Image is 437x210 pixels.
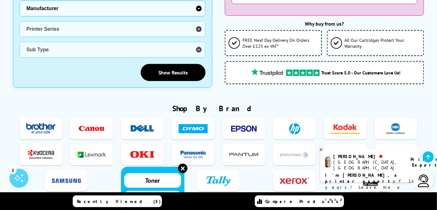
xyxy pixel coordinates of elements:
[77,199,161,204] span: Recently Viewed (5)
[128,123,157,135] img: Dell
[280,175,309,187] img: Xerox
[9,167,16,174] div: 2
[325,157,331,168] img: ashley-livechat.png
[331,123,360,135] img: Kodak
[286,70,320,76] img: trustpilot rating
[13,104,424,113] h2: Shop By Brand
[225,21,424,27] div: Why buy from us?
[248,68,286,76] img: trustpilot rating
[255,195,344,207] a: Compare Products
[141,64,206,81] a: Show Results
[229,149,258,161] img: Pantum
[204,175,233,187] img: Tally
[52,175,81,187] img: Samsung
[26,123,55,135] img: Brother
[243,37,318,49] span: FREE Next Day Delivery On Orders Over £125 ex VAT*
[280,123,309,135] img: HP
[77,149,106,161] img: Lexmark
[124,173,181,188] a: Toner
[280,149,309,161] img: Pitney Bowes
[145,176,160,185] span: Toner
[124,191,181,206] a: Ink
[73,195,162,207] a: Recently Viewed (5)
[179,123,208,135] img: Dymo
[77,123,106,135] img: Canon
[265,199,342,204] span: Compare Products
[382,123,411,135] img: Konica Minolta
[179,149,208,161] img: Panasonic
[334,154,403,159] div: [PERSON_NAME]
[128,149,157,161] img: OKI
[325,172,399,184] b: I'm [PERSON_NAME], a printer expert
[229,123,258,135] img: Epson
[26,149,55,161] img: Kyocera
[325,172,415,202] p: of 14 years! Leave me a message and I'll respond ASAP
[345,37,420,49] span: All Our Cartridges Protect Your Warranty
[321,70,400,76] span: Trust Score 5.0 - Our Customers Love Us!
[334,159,403,171] div: [GEOGRAPHIC_DATA], [GEOGRAPHIC_DATA]
[417,175,430,187] img: user-headset-light.svg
